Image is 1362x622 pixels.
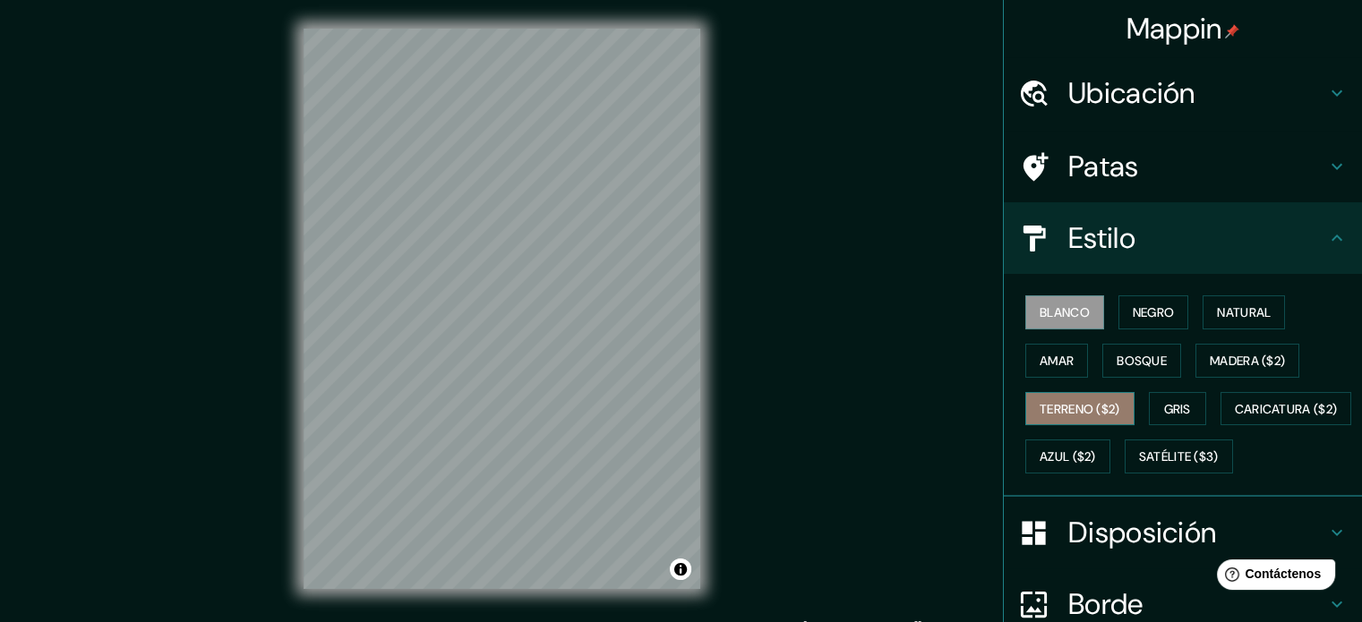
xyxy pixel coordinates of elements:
font: Azul ($2) [1040,449,1096,465]
img: pin-icon.png [1225,24,1239,38]
font: Caricatura ($2) [1235,401,1338,417]
button: Bosque [1102,344,1181,378]
button: Satélite ($3) [1125,439,1233,473]
button: Madera ($2) [1195,344,1299,378]
font: Amar [1040,353,1074,369]
font: Negro [1133,304,1175,320]
div: Ubicación [1004,57,1362,129]
font: Satélite ($3) [1139,449,1219,465]
font: Disposición [1068,514,1216,551]
font: Terreno ($2) [1040,401,1120,417]
div: Disposición [1004,497,1362,568]
button: Natural [1203,295,1285,329]
button: Azul ($2) [1025,439,1110,473]
canvas: Mapa [304,29,700,589]
font: Gris [1164,401,1191,417]
font: Madera ($2) [1210,353,1285,369]
div: Estilo [1004,202,1362,274]
font: Natural [1217,304,1271,320]
button: Negro [1118,295,1189,329]
font: Bosque [1117,353,1167,369]
iframe: Lanzador de widgets de ayuda [1203,552,1342,602]
button: Gris [1149,392,1206,426]
font: Mappin [1126,10,1222,47]
div: Patas [1004,131,1362,202]
font: Estilo [1068,219,1135,257]
button: Blanco [1025,295,1104,329]
font: Ubicación [1068,74,1195,112]
font: Blanco [1040,304,1090,320]
font: Patas [1068,148,1139,185]
button: Terreno ($2) [1025,392,1135,426]
button: Activar o desactivar atribución [670,558,691,580]
button: Amar [1025,344,1088,378]
button: Caricatura ($2) [1221,392,1352,426]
